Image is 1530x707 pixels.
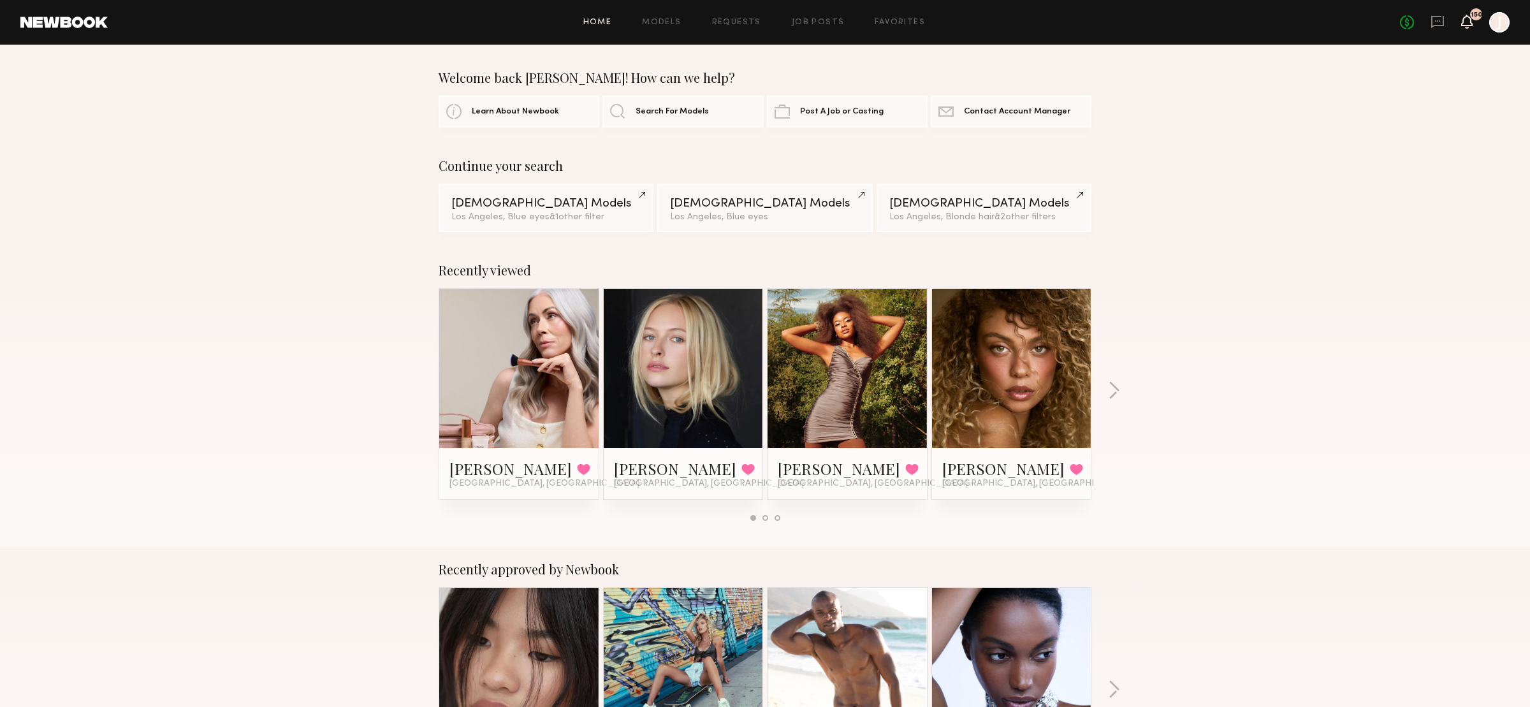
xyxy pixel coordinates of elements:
[614,479,804,489] span: [GEOGRAPHIC_DATA], [GEOGRAPHIC_DATA]
[439,184,653,232] a: [DEMOGRAPHIC_DATA] ModelsLos Angeles, Blue eyes&1other filter
[877,184,1091,232] a: [DEMOGRAPHIC_DATA] ModelsLos Angeles, Blonde hair&2other filters
[439,96,599,128] a: Learn About Newbook
[636,108,709,116] span: Search For Models
[889,213,1079,222] div: Los Angeles, Blonde hair
[1489,12,1510,33] a: J
[792,18,845,27] a: Job Posts
[994,213,1056,221] span: & 2 other filter s
[942,479,1132,489] span: [GEOGRAPHIC_DATA], [GEOGRAPHIC_DATA]
[449,479,639,489] span: [GEOGRAPHIC_DATA], [GEOGRAPHIC_DATA]
[439,263,1091,278] div: Recently viewed
[712,18,761,27] a: Requests
[642,18,681,27] a: Models
[875,18,925,27] a: Favorites
[778,479,968,489] span: [GEOGRAPHIC_DATA], [GEOGRAPHIC_DATA]
[614,458,736,479] a: [PERSON_NAME]
[931,96,1091,128] a: Contact Account Manager
[964,108,1070,116] span: Contact Account Manager
[800,108,884,116] span: Post A Job or Casting
[451,213,641,222] div: Los Angeles, Blue eyes
[1471,11,1482,18] div: 150
[889,198,1079,210] div: [DEMOGRAPHIC_DATA] Models
[583,18,612,27] a: Home
[472,108,559,116] span: Learn About Newbook
[451,198,641,210] div: [DEMOGRAPHIC_DATA] Models
[602,96,763,128] a: Search For Models
[439,562,1091,577] div: Recently approved by Newbook
[449,458,572,479] a: [PERSON_NAME]
[550,213,604,221] span: & 1 other filter
[767,96,928,128] a: Post A Job or Casting
[439,70,1091,85] div: Welcome back [PERSON_NAME]! How can we help?
[657,184,872,232] a: [DEMOGRAPHIC_DATA] ModelsLos Angeles, Blue eyes
[942,458,1065,479] a: [PERSON_NAME]
[778,458,900,479] a: [PERSON_NAME]
[670,198,859,210] div: [DEMOGRAPHIC_DATA] Models
[439,158,1091,173] div: Continue your search
[670,213,859,222] div: Los Angeles, Blue eyes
